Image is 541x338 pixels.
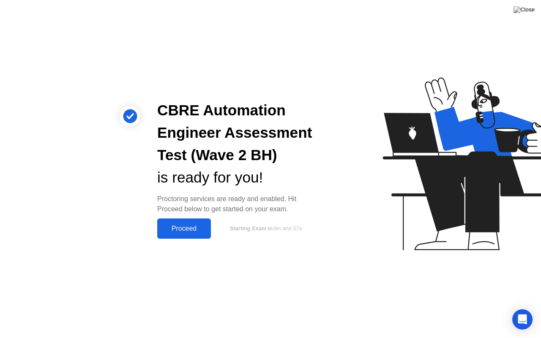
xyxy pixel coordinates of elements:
div: Proctoring services are ready and enabled. Hit Proceed below to get started on your exam. [157,194,314,214]
button: Starting Exam in9m and 57s [215,221,314,237]
div: CBRE Automation Engineer Assessment Test (Wave 2 BH) [157,99,314,166]
div: Open Intercom Messenger [512,309,533,330]
div: is ready for you! [157,166,314,189]
button: Proceed [157,218,211,239]
span: 9m and 57s [273,225,302,232]
div: Proceed [160,225,208,232]
img: Close [514,6,535,13]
